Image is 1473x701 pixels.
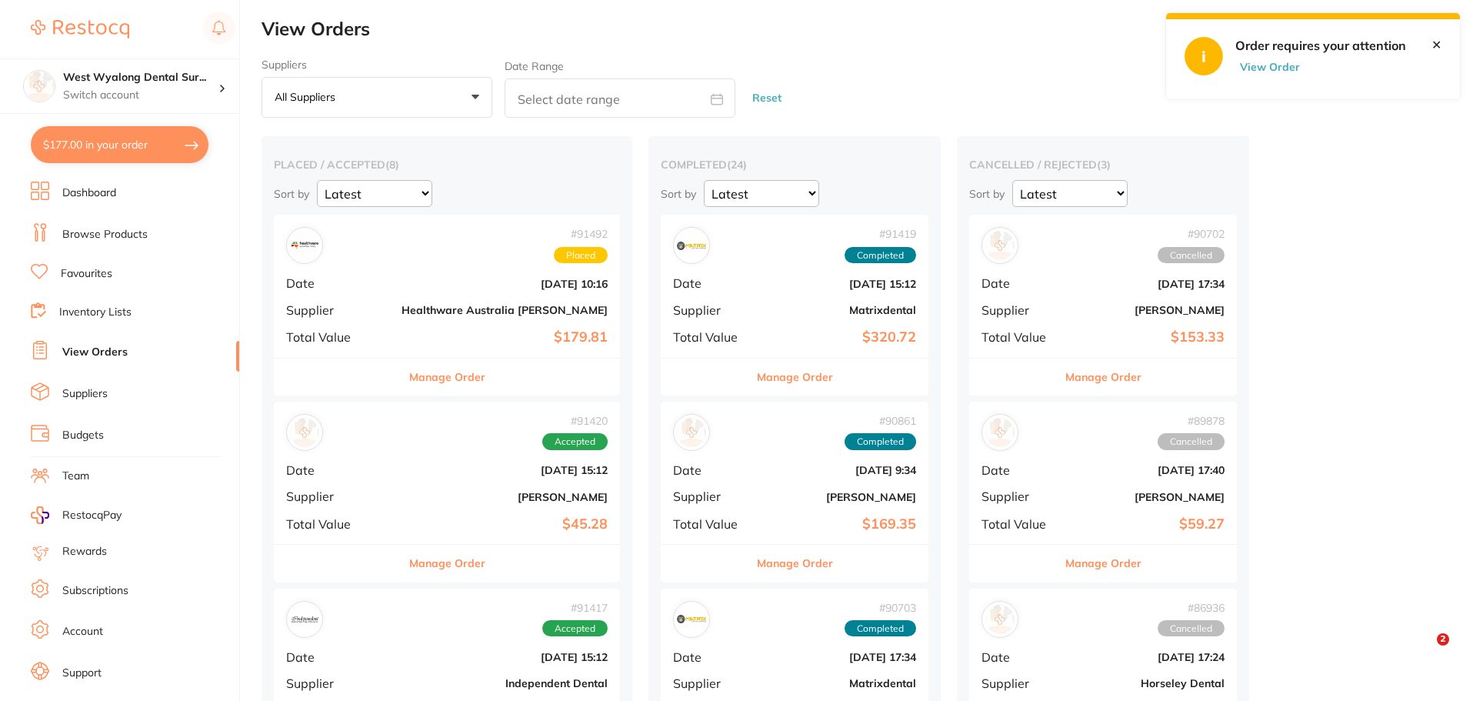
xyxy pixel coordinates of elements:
[981,489,1058,503] span: Supplier
[286,463,389,477] span: Date
[762,464,916,476] b: [DATE] 9:34
[554,228,608,240] span: # 91492
[985,231,1015,260] img: Adam Dental
[62,666,102,681] a: Support
[286,330,389,344] span: Total Value
[62,583,128,599] a: Subscriptions
[1158,247,1225,264] span: Cancelled
[290,605,319,634] img: Independent Dental
[661,187,696,201] p: Sort by
[1071,464,1225,476] b: [DATE] 17:40
[673,330,750,344] span: Total Value
[981,276,1058,290] span: Date
[62,345,128,360] a: View Orders
[981,650,1058,664] span: Date
[31,20,129,38] img: Restocq Logo
[402,278,608,290] b: [DATE] 10:16
[845,433,916,450] span: Completed
[981,517,1058,531] span: Total Value
[24,71,55,102] img: West Wyalong Dental Surgery (DentalTown 4)
[286,650,389,664] span: Date
[673,489,750,503] span: Supplier
[1431,38,1441,52] a: Close this notification
[1071,516,1225,532] b: $59.27
[757,359,833,396] button: Manage Order
[59,305,132,320] a: Inventory Lists
[274,402,620,582] div: Adam Dental#91420AcceptedDate[DATE] 15:12Supplier[PERSON_NAME]Total Value$45.28Manage Order
[981,303,1058,317] span: Supplier
[1158,228,1225,240] span: # 90702
[262,58,492,71] label: Suppliers
[981,463,1058,477] span: Date
[981,330,1058,344] span: Total Value
[402,464,608,476] b: [DATE] 15:12
[845,415,916,427] span: # 90861
[1437,633,1449,646] span: 2
[31,506,122,524] a: RestocqPay
[762,278,916,290] b: [DATE] 15:12
[505,60,564,72] label: Date Range
[985,605,1015,634] img: Horseley Dental
[290,231,319,260] img: Healthware Australia Ridley
[1158,620,1225,637] span: Cancelled
[762,329,916,345] b: $320.72
[505,78,735,118] input: Select date range
[845,247,916,264] span: Completed
[1071,491,1225,503] b: [PERSON_NAME]
[402,491,608,503] b: [PERSON_NAME]
[31,126,208,163] button: $177.00 in your order
[62,428,104,443] a: Budgets
[274,158,620,172] h2: placed / accepted ( 8 )
[542,602,608,614] span: # 91417
[762,304,916,316] b: Matrixdental
[673,650,750,664] span: Date
[673,517,750,531] span: Total Value
[845,602,916,614] span: # 90703
[554,247,608,264] span: Placed
[661,158,928,172] h2: completed ( 24 )
[63,70,218,85] h4: West Wyalong Dental Surgery (DentalTown 4)
[1065,545,1141,582] button: Manage Order
[62,508,122,523] span: RestocqPay
[402,677,608,689] b: Independent Dental
[286,676,389,690] span: Supplier
[62,469,89,484] a: Team
[762,677,916,689] b: Matrixdental
[1158,602,1225,614] span: # 86936
[981,676,1058,690] span: Supplier
[1071,677,1225,689] b: Horseley Dental
[542,415,608,427] span: # 91420
[62,544,107,559] a: Rewards
[286,303,389,317] span: Supplier
[275,90,342,104] p: All suppliers
[762,516,916,532] b: $169.35
[402,516,608,532] b: $45.28
[274,187,309,201] p: Sort by
[673,676,750,690] span: Supplier
[286,276,389,290] span: Date
[62,185,116,201] a: Dashboard
[286,489,389,503] span: Supplier
[673,276,750,290] span: Date
[262,18,1473,40] h2: View Orders
[1405,633,1442,670] iframe: Intercom live chat
[262,77,492,119] button: All suppliers
[1158,415,1225,427] span: # 89878
[62,624,103,639] a: Account
[409,359,485,396] button: Manage Order
[542,620,608,637] span: Accepted
[31,12,129,47] a: Restocq Logo
[673,303,750,317] span: Supplier
[673,463,750,477] span: Date
[409,545,485,582] button: Manage Order
[63,88,218,103] p: Switch account
[1235,60,1312,74] button: View Order
[1071,651,1225,663] b: [DATE] 17:24
[31,506,49,524] img: RestocqPay
[677,605,706,634] img: Matrixdental
[542,433,608,450] span: Accepted
[762,491,916,503] b: [PERSON_NAME]
[274,215,620,396] div: Healthware Australia Ridley#91492PlacedDate[DATE] 10:16SupplierHealthware Australia [PERSON_NAME]...
[1071,278,1225,290] b: [DATE] 17:34
[62,227,148,242] a: Browse Products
